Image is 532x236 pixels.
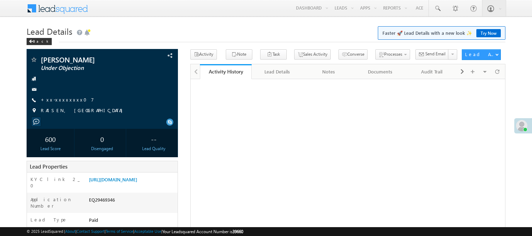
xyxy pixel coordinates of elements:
a: About [65,229,75,234]
div: Paid [87,216,178,226]
a: Audit Trail [406,64,458,79]
span: Faster 🚀 Lead Details with a new look ✨ [382,29,501,37]
div: Notes [309,67,348,76]
a: Acceptable Use [134,229,161,234]
label: KYC link 2_0 [30,176,82,189]
button: Lead Actions [462,49,501,60]
a: Notes [303,64,354,79]
div: Back [27,38,52,45]
span: Lead Properties [30,163,67,170]
div: 600 [28,132,72,146]
div: Disengaged [80,146,124,152]
div: Lead Actions [465,51,495,57]
span: Send Email [425,51,446,57]
div: Lead Score [28,146,72,152]
div: Audit Trail [412,67,451,76]
div: Activity History [205,68,246,75]
div: -- [132,132,176,146]
span: Lead Details [27,26,72,37]
a: Contact Support [77,229,105,234]
div: Documents [360,67,400,76]
label: Lead Type [30,216,67,223]
div: 0 [80,132,124,146]
span: Under Objection [41,65,135,72]
span: [PERSON_NAME] [41,56,135,63]
a: Try Now [476,29,501,37]
span: Your Leadsquared Account Number is [162,229,243,234]
label: Application Number [30,196,82,209]
div: Lead Quality [132,146,176,152]
a: Terms of Service [106,229,133,234]
span: 39660 [233,229,243,234]
button: Activity [190,49,217,60]
button: Processes [375,49,410,60]
span: RAISEN, [GEOGRAPHIC_DATA] [41,107,126,114]
a: +xx-xxxxxxxx07 [41,97,94,103]
button: Sales Activity [294,49,331,60]
a: [URL][DOMAIN_NAME] [89,176,137,182]
button: Task [260,49,287,60]
button: Note [226,49,252,60]
div: Lead Details [257,67,297,76]
button: Send Email [415,49,449,60]
div: EQ29469346 [87,196,178,206]
a: Activity History [200,64,251,79]
a: Back [27,38,55,44]
span: Processes [384,51,402,57]
a: Documents [355,64,406,79]
span: © 2025 LeadSquared | | | | | [27,228,243,235]
a: Lead Details [252,64,303,79]
button: Converse [338,49,368,60]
